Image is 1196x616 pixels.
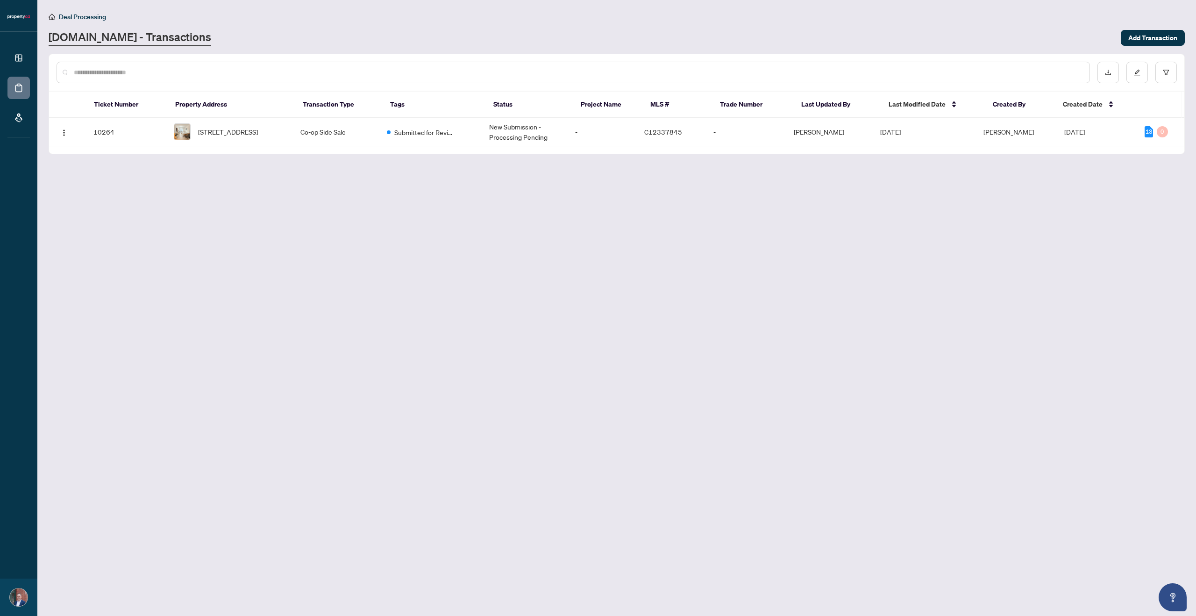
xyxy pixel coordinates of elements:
[86,118,166,146] td: 10264
[198,127,258,137] span: [STREET_ADDRESS]
[1064,128,1085,136] span: [DATE]
[643,92,712,118] th: MLS #
[1126,62,1148,83] button: edit
[1134,69,1140,76] span: edit
[880,128,901,136] span: [DATE]
[59,13,106,21] span: Deal Processing
[7,14,30,20] img: logo
[293,118,379,146] td: Co-op Side Sale
[394,127,455,137] span: Submitted for Review
[482,118,568,146] td: New Submission - Processing Pending
[174,124,190,140] img: thumbnail-img
[794,92,881,118] th: Last Updated By
[295,92,383,118] th: Transaction Type
[1145,126,1153,137] div: 13
[1121,30,1185,46] button: Add Transaction
[10,588,28,606] img: Profile Icon
[486,92,573,118] th: Status
[49,29,211,46] a: [DOMAIN_NAME] - Transactions
[1105,69,1111,76] span: download
[1055,92,1137,118] th: Created Date
[1128,30,1177,45] span: Add Transaction
[57,124,71,139] button: Logo
[644,128,682,136] span: C12337845
[1063,99,1103,109] span: Created Date
[168,92,296,118] th: Property Address
[889,99,946,109] span: Last Modified Date
[983,128,1034,136] span: [PERSON_NAME]
[383,92,486,118] th: Tags
[573,92,643,118] th: Project Name
[786,118,873,146] td: [PERSON_NAME]
[881,92,986,118] th: Last Modified Date
[49,14,55,20] span: home
[86,92,168,118] th: Ticket Number
[568,118,637,146] td: -
[1159,583,1187,611] button: Open asap
[1097,62,1119,83] button: download
[706,118,786,146] td: -
[1157,126,1168,137] div: 0
[1163,69,1169,76] span: filter
[985,92,1055,118] th: Created By
[60,129,68,136] img: Logo
[712,92,794,118] th: Trade Number
[1155,62,1177,83] button: filter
